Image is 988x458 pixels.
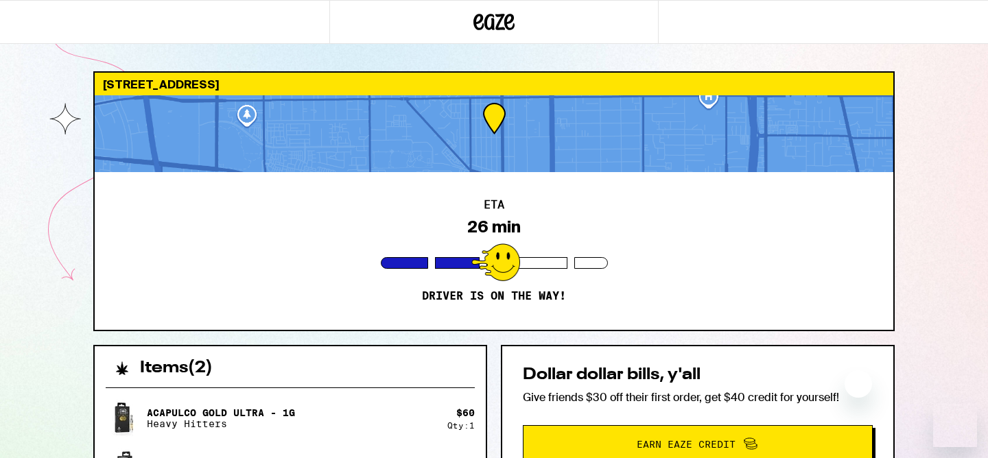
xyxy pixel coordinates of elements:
p: Driver is on the way! [422,289,566,303]
img: Acapulco Gold Ultra - 1g [106,399,144,437]
p: Give friends $30 off their first order, get $40 credit for yourself! [523,390,873,405]
h2: Dollar dollar bills, y'all [523,367,873,383]
iframe: Close message [845,370,872,398]
div: $ 60 [456,407,475,418]
div: Qty: 1 [447,421,475,430]
h2: ETA [484,200,504,210]
iframe: Button to launch messaging window [933,403,977,447]
div: 26 min [467,217,521,237]
span: Earn Eaze Credit [637,439,736,449]
p: Heavy Hitters [147,418,295,429]
div: [STREET_ADDRESS] [95,73,893,95]
h2: Items ( 2 ) [140,360,213,376]
p: Acapulco Gold Ultra - 1g [147,407,295,418]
